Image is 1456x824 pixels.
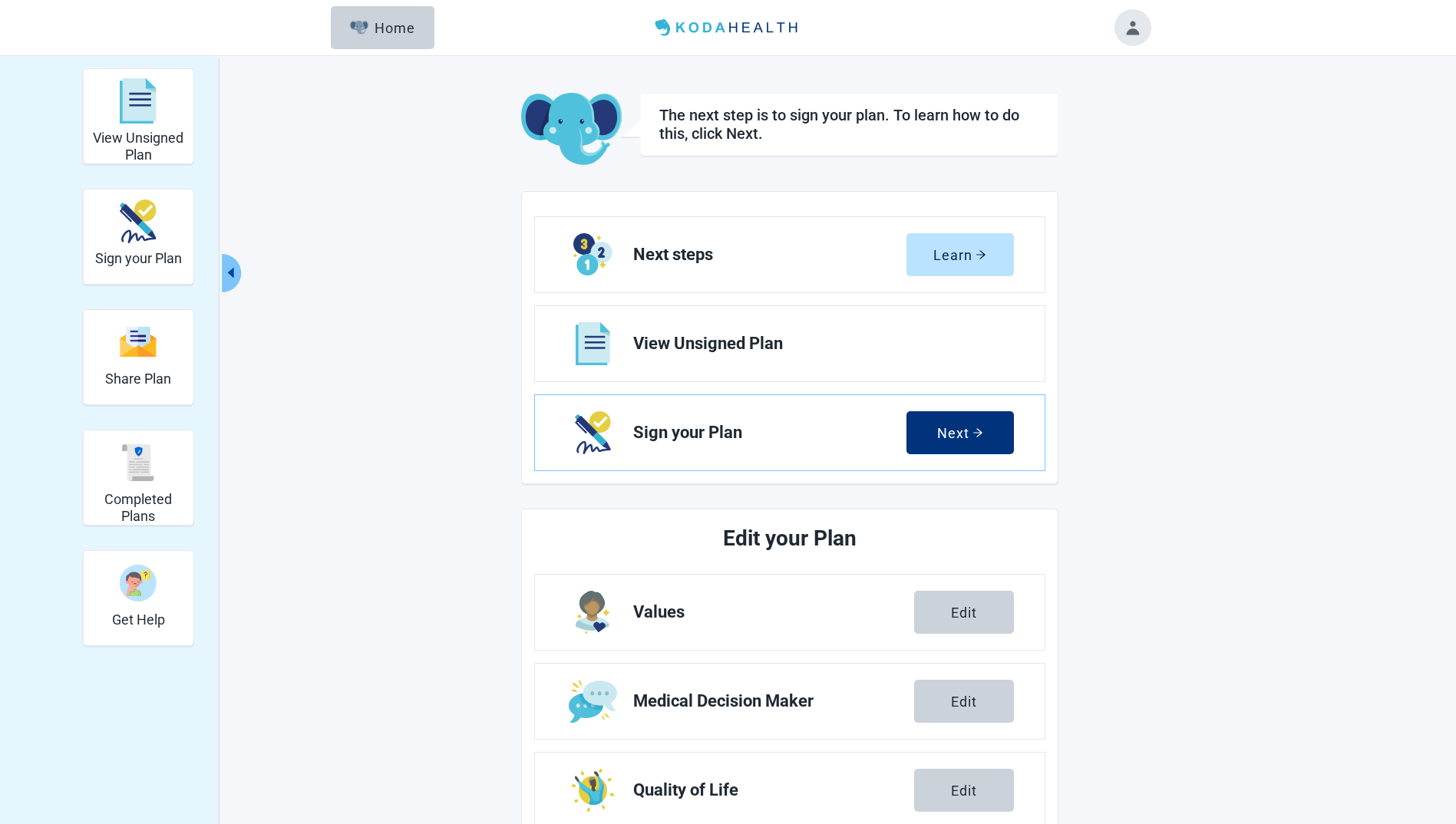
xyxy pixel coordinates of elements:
[222,254,241,292] button: Collapse menu
[521,93,622,166] img: Koda Elephant
[633,781,914,799] span: Quality of Life
[83,189,194,285] div: Sign your Plan
[976,249,986,260] span: arrow-right
[906,233,1014,276] button: Learnarrow-right
[633,603,914,621] span: Values
[633,335,1002,353] span: View Unsigned Plan
[90,491,187,524] h2: Completed Plans
[914,769,1014,812] button: Edit
[535,575,1045,650] a: Edit Values section
[649,15,807,40] img: Koda Health
[331,6,434,49] button: ElephantHome
[83,68,194,164] div: View Unsigned Plan
[95,250,182,267] h2: Sign your Plan
[933,247,986,262] div: Learn
[112,611,165,628] h2: Get Help
[914,680,1014,723] button: Edit
[350,20,416,35] div: Home
[83,430,194,526] div: Completed Plans
[1114,9,1151,46] button: Toggle account menu
[120,325,157,358] img: svg%3e
[535,664,1045,739] a: Edit Medical Decision Maker section
[951,783,977,798] div: Edit
[951,605,977,620] div: Edit
[90,130,187,163] h2: View Unsigned Plan
[350,21,369,35] img: Elephant
[120,199,157,243] img: make_plan_official-CpYJDfBD.svg
[633,424,906,442] span: Sign your Plan
[633,692,914,710] span: Medical Decision Maker
[223,265,238,280] span: caret-left
[535,306,1045,381] a: View View Unsigned Plan section
[972,427,983,438] span: arrow-right
[659,106,1039,143] h1: The next step is to sign your plan. To learn how to do this, click Next.
[951,694,977,709] div: Edit
[120,444,157,481] img: svg%3e
[105,371,171,387] h2: Share Plan
[937,425,983,440] div: Next
[120,78,157,124] img: svg%3e
[83,550,194,646] div: Get Help
[535,217,1045,292] a: Learn Next steps section
[914,591,1014,634] button: Edit
[633,246,906,264] span: Next steps
[535,395,1045,470] a: Next Sign your Plan section
[120,565,157,602] img: person-question-x68TBcxA.svg
[83,309,194,405] div: Share Plan
[906,411,1014,454] button: Nextarrow-right
[592,522,988,555] h2: Edit your Plan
